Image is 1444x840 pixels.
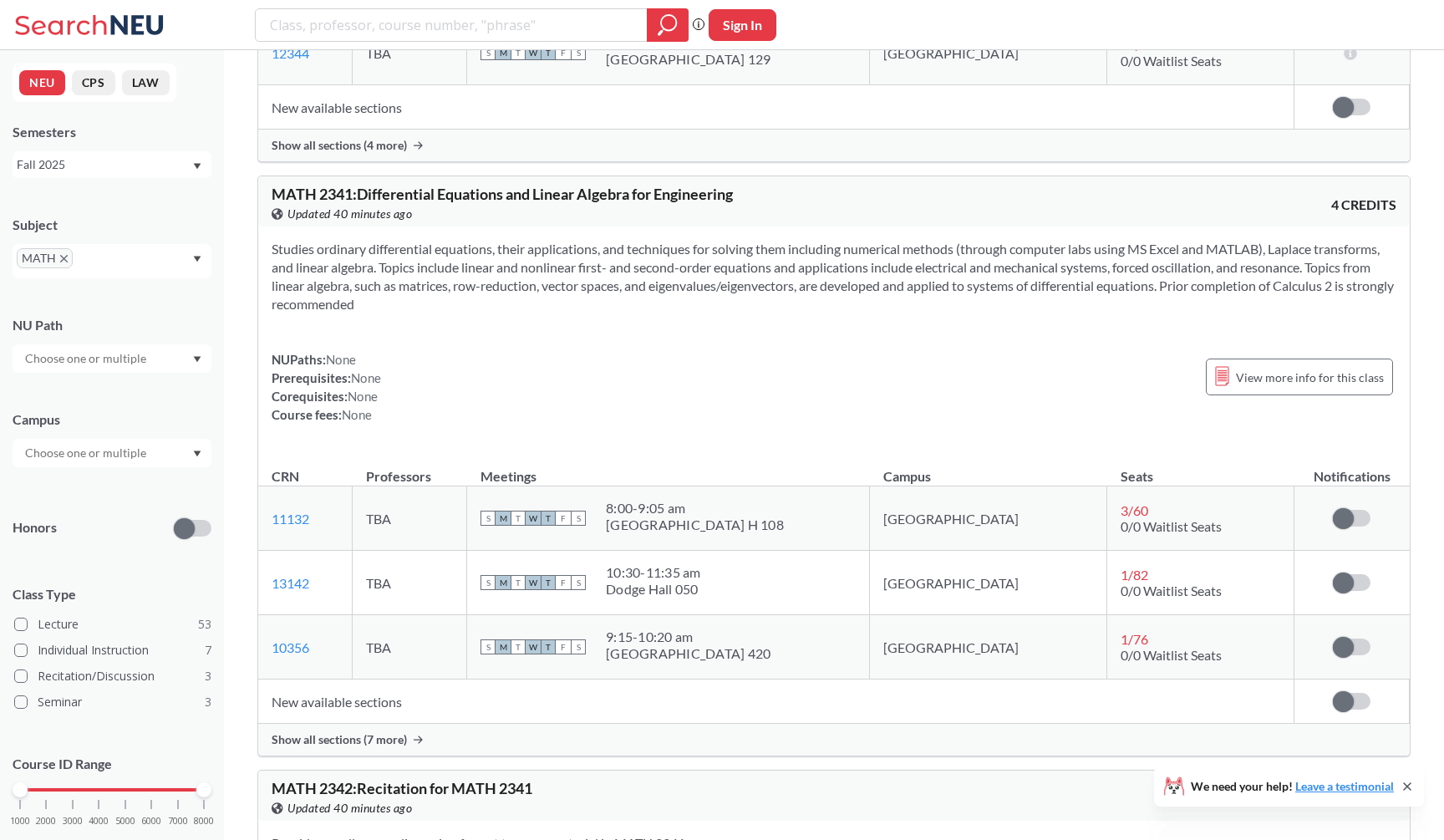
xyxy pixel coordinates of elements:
svg: X to remove pill [60,255,68,262]
span: 0/0 Waitlist Seats [1121,647,1222,663]
button: LAW [122,70,170,95]
p: Course ID Range [13,755,211,774]
a: 11132 [272,511,309,527]
div: 10:30 - 11:35 am [606,564,701,581]
span: Show all sections (7 more) [272,732,407,747]
span: S [480,575,496,590]
span: W [526,511,541,526]
td: TBA [353,551,467,615]
span: 4000 [89,817,109,826]
span: T [511,575,526,590]
div: Subject [13,216,211,234]
label: Individual Instruction [14,639,211,661]
span: 6000 [141,817,161,826]
span: W [526,639,541,654]
div: Dropdown arrow [13,344,211,373]
span: Updated 40 minutes ago [287,799,412,817]
input: Choose one or multiple [17,443,157,463]
svg: magnifying glass [658,13,678,37]
span: View more info for this class [1236,367,1384,388]
span: S [571,639,586,654]
span: T [541,639,556,654]
a: 13142 [272,575,309,591]
td: TBA [353,21,467,85]
span: MATH 2342 : Recitation for MATH 2341 [272,779,532,797]
div: Campus [13,410,211,429]
span: 3 [205,693,211,711]
span: 3 [205,667,211,685]
div: Show all sections (4 more) [258,130,1410,161]
span: 53 [198,615,211,634]
div: Fall 2025Dropdown arrow [13,151,211,178]
span: None [348,389,378,404]
td: [GEOGRAPHIC_DATA] [870,486,1107,551]
section: Studies ordinary differential equations, their applications, and techniques for solving them incl... [272,240,1396,313]
span: Class Type [13,585,211,603]
div: Show all sections (7 more) [258,724,1410,756]
div: NUPaths: Prerequisites: Corequisites: Course fees: [272,350,381,424]
span: S [480,45,496,60]
span: 1000 [10,817,30,826]
span: 0/0 Waitlist Seats [1121,518,1222,534]
td: TBA [353,615,467,680]
span: M [496,45,511,60]
input: Class, professor, course number, "phrase" [268,11,635,39]
svg: Dropdown arrow [193,356,201,363]
span: Updated 40 minutes ago [287,205,412,223]
button: Sign In [709,9,776,41]
div: [GEOGRAPHIC_DATA] 420 [606,645,770,662]
div: [GEOGRAPHIC_DATA] 129 [606,51,770,68]
span: 3 / 60 [1121,502,1148,518]
span: S [480,511,496,526]
span: S [571,575,586,590]
div: Fall 2025 [17,155,191,174]
span: M [496,575,511,590]
span: S [480,639,496,654]
div: magnifying glass [647,8,689,42]
button: CPS [72,70,115,95]
span: 1 / 76 [1121,631,1148,647]
span: S [571,511,586,526]
div: [GEOGRAPHIC_DATA] H 108 [606,517,784,533]
td: New available sections [258,85,1294,130]
span: MATHX to remove pill [17,248,73,268]
span: None [342,407,372,422]
div: Dodge Hall 050 [606,581,701,598]
span: We need your help! [1191,781,1394,792]
span: T [511,639,526,654]
div: MATHX to remove pillDropdown arrow [13,244,211,278]
span: W [526,45,541,60]
div: NU Path [13,316,211,334]
span: 0/0 Waitlist Seats [1121,583,1222,598]
svg: Dropdown arrow [193,256,201,262]
div: Semesters [13,123,211,141]
span: T [511,511,526,526]
span: T [541,511,556,526]
div: Dropdown arrow [13,439,211,467]
td: [GEOGRAPHIC_DATA] [870,21,1107,85]
span: T [541,575,556,590]
a: 12344 [272,45,309,61]
span: 3000 [63,817,83,826]
span: 5000 [115,817,135,826]
div: CRN [272,467,299,486]
label: Recitation/Discussion [14,665,211,687]
span: F [556,575,571,590]
span: 0/0 Waitlist Seats [1121,53,1222,69]
span: 8000 [194,817,214,826]
td: [GEOGRAPHIC_DATA] [870,615,1107,680]
span: W [526,575,541,590]
span: T [541,45,556,60]
input: Choose one or multiple [17,349,157,369]
span: 7000 [168,817,188,826]
div: 9:15 - 10:20 am [606,629,770,645]
span: Show all sections (4 more) [272,138,407,153]
span: T [511,45,526,60]
span: None [351,370,381,385]
th: Campus [870,451,1107,486]
th: Seats [1107,451,1294,486]
svg: Dropdown arrow [193,451,201,457]
p: Honors [13,518,57,537]
span: S [571,45,586,60]
label: Seminar [14,691,211,713]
